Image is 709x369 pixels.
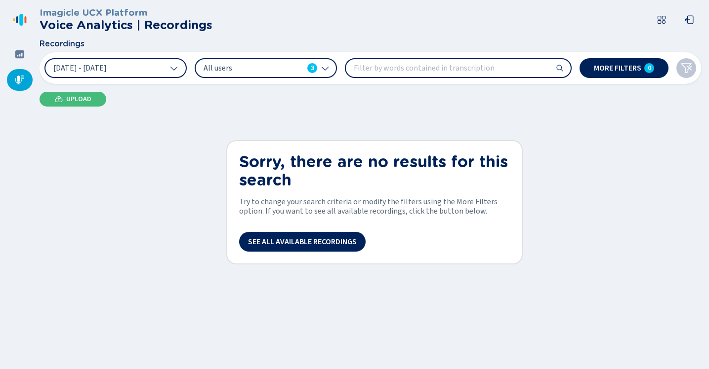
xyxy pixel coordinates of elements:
[55,95,63,103] svg: cloud-upload
[248,238,357,246] span: See all available recordings
[239,232,366,252] button: See all available recordings
[66,95,91,103] span: Upload
[7,69,33,91] div: Recordings
[53,64,107,72] span: [DATE] - [DATE]
[580,58,668,78] button: More filters0
[239,197,510,216] span: Try to change your search criteria or modify the filters using the More Filters option. If you wa...
[15,75,25,85] svg: mic-fill
[239,153,510,189] h1: Sorry, there are no results for this search
[684,15,694,25] svg: box-arrow-left
[648,64,651,72] span: 0
[40,92,106,107] button: Upload
[7,43,33,65] div: Dashboard
[680,62,692,74] svg: funnel-disabled
[15,49,25,59] svg: dashboard-filled
[40,18,212,32] h2: Voice Analytics | Recordings
[311,63,314,73] span: 3
[676,58,696,78] button: Clear filters
[204,63,303,74] span: All users
[594,64,641,72] span: More filters
[556,64,564,72] svg: search
[346,59,571,77] input: Filter by words contained in transcription
[44,58,187,78] button: [DATE] - [DATE]
[321,64,329,72] svg: chevron-down
[40,7,212,18] h3: Imagicle UCX Platform
[40,39,84,48] span: Recordings
[170,64,178,72] svg: chevron-down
